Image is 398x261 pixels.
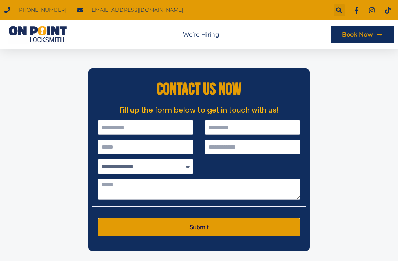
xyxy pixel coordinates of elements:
a: Book Now [331,26,394,43]
span: [EMAIL_ADDRESS][DOMAIN_NAME] [88,5,183,15]
a: We’re Hiring [183,26,219,43]
button: Submit [98,218,300,236]
span: Submit [189,224,209,230]
a: [EMAIL_ADDRESS][DOMAIN_NAME] [77,5,183,15]
nav: Menu [183,26,219,43]
a: [PHONE_NUMBER] [4,5,66,15]
form: Contact Form [98,120,300,241]
span: Book Now [342,32,373,38]
p: Fill up the form below to get in touch with us! [92,105,306,116]
h2: CONTACT US NOW [92,81,306,98]
div: Search [334,4,345,16]
span: [PHONE_NUMBER] [15,5,66,15]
